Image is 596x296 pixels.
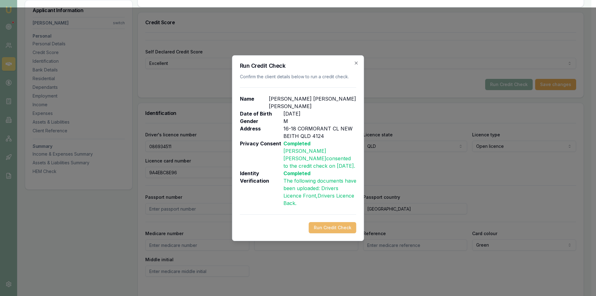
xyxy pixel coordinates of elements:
p: Address [240,125,283,140]
span: , Drivers Licence Back [283,193,354,206]
button: Run Credit Check [309,222,356,233]
p: [PERSON_NAME] [PERSON_NAME] [PERSON_NAME] [269,95,356,110]
p: 16-18 CORMORANT CL NEW BEITH QLD 4124 [283,125,356,140]
p: Date of Birth [240,110,283,117]
p: Privacy Consent [240,140,283,170]
p: [DATE] [283,110,300,117]
p: The following documents have been uploaded: . [283,177,356,207]
p: M [283,117,288,125]
p: Name [240,95,269,110]
h2: Run Credit Check [240,63,356,69]
p: Confirm the client details below to run a credit check. [240,74,356,80]
p: Gender [240,117,283,125]
p: Identity Verification [240,170,283,207]
p: [PERSON_NAME] [PERSON_NAME] consented to the credit check on [DATE] . [283,147,356,170]
p: Completed [283,170,356,177]
p: Completed [283,140,356,147]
